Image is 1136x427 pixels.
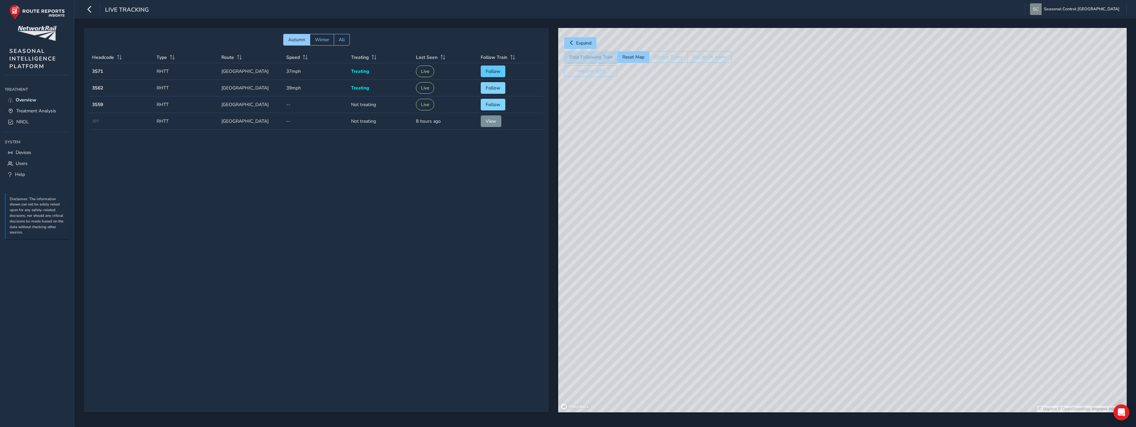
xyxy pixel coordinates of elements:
[219,63,284,80] td: [GEOGRAPHIC_DATA]
[486,85,500,91] span: Follow
[564,37,596,49] button: Expand
[284,63,349,80] td: 37mph
[617,51,649,63] button: Reset Map
[687,51,732,63] button: See all UK trains
[416,82,434,94] button: Live
[92,68,103,74] strong: 3S71
[481,54,507,61] span: Follow Train
[481,66,505,77] button: Follow
[92,85,103,91] strong: 3S62
[284,80,349,96] td: 39mph
[349,113,414,130] td: Not treating
[349,96,414,113] td: Not treating
[154,113,219,130] td: RHTT
[221,54,234,61] span: Route
[351,85,369,91] span: Treating
[5,105,69,116] a: Treatment Analysis
[351,54,369,61] span: Treating
[154,63,219,80] td: RHTT
[481,115,501,127] button: View
[92,101,103,108] strong: 3S59
[219,96,284,113] td: [GEOGRAPHIC_DATA]
[564,65,617,77] button: Weather (off)
[416,66,434,77] button: Live
[315,37,329,43] span: Winter
[1113,404,1129,420] div: Open Intercom Messenger
[339,37,345,43] span: All
[283,34,310,46] button: Autumn
[576,40,591,46] span: Expand
[486,118,496,124] span: View
[5,147,69,158] a: Devices
[5,158,69,169] a: Users
[310,34,334,46] button: Winter
[486,101,500,108] span: Follow
[334,34,350,46] button: All
[1030,3,1122,15] button: Seasonal Control [GEOGRAPHIC_DATA]
[157,54,167,61] span: Type
[105,6,149,15] span: Live Tracking
[1030,3,1042,15] img: diamond-layout
[92,54,114,61] span: Headcode
[9,47,56,70] span: SEASONAL INTELLIGENCE PLATFORM
[416,99,434,110] button: Live
[351,68,369,74] span: Treating
[284,113,349,130] td: --
[154,80,219,96] td: RHTT
[5,137,69,147] div: System
[5,84,69,94] div: Treatment
[10,197,66,236] p: Disclaimer: The information shown can not be solely relied upon for any safety-related decisions,...
[16,160,28,167] span: Users
[154,96,219,113] td: RHTT
[1044,3,1119,15] span: Seasonal Control [GEOGRAPHIC_DATA]
[5,169,69,180] a: Help
[5,116,69,127] a: NROL
[481,99,505,110] button: Follow
[16,119,29,125] span: NROL
[16,97,36,103] span: Overview
[92,119,99,124] span: 207
[649,51,687,63] button: Cluster Trains
[15,171,25,178] span: Help
[416,54,438,61] span: Last Seen
[414,113,478,130] td: 8 hours ago
[18,26,57,41] img: customer logo
[16,108,56,114] span: Treatment Analysis
[16,149,31,156] span: Devices
[5,94,69,105] a: Overview
[486,68,500,74] span: Follow
[286,54,300,61] span: Speed
[288,37,305,43] span: Autumn
[219,113,284,130] td: [GEOGRAPHIC_DATA]
[219,80,284,96] td: [GEOGRAPHIC_DATA]
[284,96,349,113] td: --
[9,5,65,20] img: rr logo
[481,82,505,94] button: Follow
